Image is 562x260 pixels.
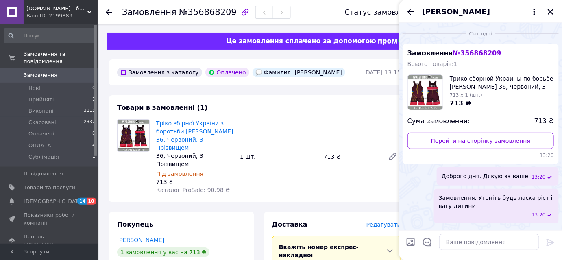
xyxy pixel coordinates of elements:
[24,50,98,65] span: Замовлення та повідомлення
[122,7,176,17] span: Замовлення
[407,117,470,126] span: Сума замовлення:
[28,130,54,138] span: Оплачені
[28,85,40,92] span: Нові
[87,198,96,205] span: 10
[28,107,54,115] span: Виконані
[407,152,554,159] span: 13:20 12.08.2025
[28,96,54,103] span: Прийняті
[26,5,87,12] span: wrestling.in.ua - борцівське трико борцівки
[256,69,262,76] img: :speech_balloon:
[253,68,345,77] div: Фамилия: [PERSON_NAME]
[117,104,208,111] span: Товари в замовленні (1)
[546,7,555,17] button: Закрити
[450,92,482,98] span: 713 x 1 (шт.)
[450,74,554,91] span: Трико сборной Украины по борьбе [PERSON_NAME] 36, Червоний, З Прізвищем
[24,72,57,79] span: Замовлення
[320,151,381,162] div: 713 ₴
[118,120,149,151] img: Тріко збірної України з боротьби Лев 36, Червоний, З Прізвищем
[442,172,528,181] span: Доброго дня. Дякую за ваше
[28,119,56,126] span: Скасовані
[106,8,112,16] div: Повернутися назад
[156,152,233,168] div: 36, Червоний, З Прізвищем
[422,7,539,17] button: [PERSON_NAME]
[453,49,501,57] span: № 356868209
[156,120,233,151] a: Тріко збірної України з боротьби [PERSON_NAME] 36, Червоний, З Прізвищем
[92,142,95,149] span: 4
[84,119,95,126] span: 2332
[532,212,546,218] span: 13:20 12.08.2025
[156,187,230,193] span: Каталог ProSale: 90.98 ₴
[24,233,75,248] span: Панель управління
[28,153,59,161] span: Сублімація
[4,28,96,43] input: Пошук
[24,198,84,205] span: [DEMOGRAPHIC_DATA]
[92,85,95,92] span: 0
[24,170,63,177] span: Повідомлення
[237,151,320,162] div: 1 шт.
[117,221,154,228] span: Покупець
[117,68,202,77] div: Замовлення з каталогу
[407,49,501,57] span: Замовлення
[422,237,433,247] button: Відкрити шаблони відповідей
[450,99,471,107] span: 713 ₴
[345,8,420,16] div: Статус замовлення
[407,61,457,67] span: Всього товарів: 1
[439,194,554,210] span: Замовлення. Утоніть будь ласка ріст і вагу дитини
[422,7,490,17] span: [PERSON_NAME]
[408,75,443,110] img: 6590895520_w200_h200_triko-sbornoj-ukrainy.jpg
[466,31,495,37] span: Сьогодні
[84,107,95,115] span: 3115
[385,149,401,165] a: Редагувати
[205,68,249,77] div: Оплачено
[156,178,233,186] div: 713 ₴
[92,130,95,138] span: 0
[28,142,51,149] span: ОПЛАТА
[117,247,209,257] div: 1 замовлення у вас на 713 ₴
[77,198,87,205] span: 14
[406,7,416,17] button: Назад
[534,117,554,126] span: 713 ₴
[279,244,359,258] span: Вкажіть номер експрес-накладної
[407,133,554,149] a: Перейти на сторінку замовлення
[92,96,95,103] span: 1
[226,37,376,45] span: Це замовлення сплачено за допомогою
[378,37,427,45] img: evopay logo
[272,221,307,228] span: Доставка
[179,7,237,17] span: №356868209
[92,153,95,161] span: 1
[26,12,98,20] div: Ваш ID: 2199883
[403,29,559,37] div: 12.08.2025
[24,184,75,191] span: Товари та послуги
[366,221,401,228] span: Редагувати
[364,69,401,76] time: [DATE] 13:15
[156,170,203,177] span: Під замовлення
[24,212,75,226] span: Показники роботи компанії
[532,174,546,181] span: 13:20 12.08.2025
[117,237,164,243] a: [PERSON_NAME]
